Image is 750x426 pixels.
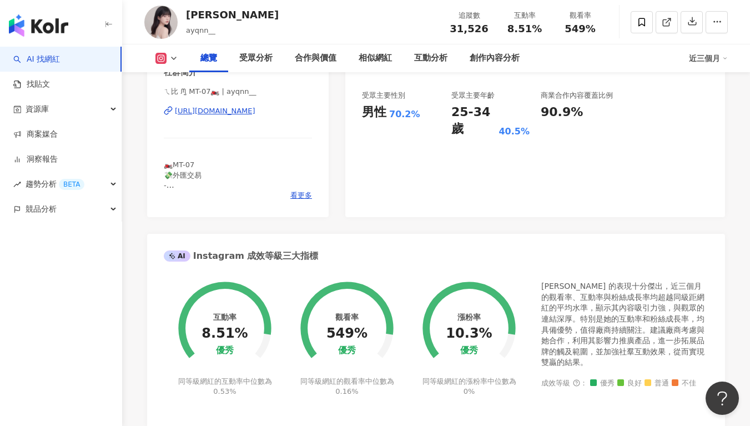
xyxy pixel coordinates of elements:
iframe: Help Scout Beacon - Open [706,382,739,415]
span: 資源庫 [26,97,49,122]
span: 0% [464,387,475,395]
span: rise [13,181,21,188]
div: 總覽 [200,52,217,65]
span: 趨勢分析 [26,172,84,197]
div: 受眾分析 [239,52,273,65]
div: 成效等級 ： [541,379,708,388]
div: 觀看率 [559,10,601,21]
div: BETA [59,179,84,190]
a: 找貼文 [13,79,50,90]
a: 洞察報告 [13,154,58,165]
a: [URL][DOMAIN_NAME] [164,106,312,116]
div: 同等級網紅的觀看率中位數為 [299,377,396,397]
div: 觀看率 [335,313,359,322]
div: 互動率 [504,10,546,21]
div: 10.3% [446,326,492,342]
span: 0.53% [213,387,236,395]
span: 🏍️MT-07 💸外匯交易 - #ㄟ比的專屬Cardo92折優惠連結： [164,161,280,199]
div: 90.9% [541,104,583,121]
div: 互動分析 [414,52,447,65]
div: 優秀 [460,345,478,356]
span: 看更多 [290,191,312,201]
a: 商案媒合 [13,129,58,140]
span: ㄟ比 ᙏ̤̫ MT-07🏍️ | ayqnn__ [164,87,312,97]
div: 8.51% [202,326,248,342]
div: 相似網紅 [359,52,392,65]
div: 漲粉率 [457,313,481,322]
div: 優秀 [216,345,234,356]
span: 普通 [645,379,669,388]
div: 社群簡介 [164,67,197,78]
div: [URL][DOMAIN_NAME] [175,106,255,116]
span: 優秀 [590,379,615,388]
div: 創作內容分析 [470,52,520,65]
div: AI [164,250,190,262]
div: 近三個月 [689,49,728,67]
div: 受眾主要性別 [362,91,405,101]
a: searchAI 找網紅 [13,54,60,65]
span: 0.16% [335,387,358,395]
span: ayqnn__ [186,26,215,34]
div: 優秀 [338,345,356,356]
div: 男性 [362,104,386,121]
span: 不佳 [672,379,696,388]
img: logo [9,14,68,37]
div: [PERSON_NAME] [186,8,279,22]
div: 70.2% [389,108,420,121]
div: 549% [326,326,368,342]
div: 同等級網紅的漲粉率中位數為 [421,377,518,397]
div: 合作與價值 [295,52,336,65]
span: 31,526 [450,23,488,34]
div: 互動率 [213,313,236,322]
div: 追蹤數 [448,10,490,21]
div: 25-34 歲 [451,104,496,138]
div: [PERSON_NAME] 的表現十分傑出，近三個月的觀看率、互動率與粉絲成長率均超越同級距網紅的平均水準，顯示其內容吸引力強，與觀眾的連結深厚。特別是她的互動率和粉絲成長率，均具備優勢，值得廠... [541,281,708,368]
span: 競品分析 [26,197,57,222]
img: KOL Avatar [144,6,178,39]
div: 40.5% [499,126,530,138]
div: 受眾主要年齡 [451,91,495,101]
span: 8.51% [507,23,542,34]
div: 商業合作內容覆蓋比例 [541,91,613,101]
div: Instagram 成效等級三大指標 [164,250,318,262]
span: 良好 [617,379,642,388]
span: 549% [565,23,596,34]
div: 同等級網紅的互動率中位數為 [177,377,274,397]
